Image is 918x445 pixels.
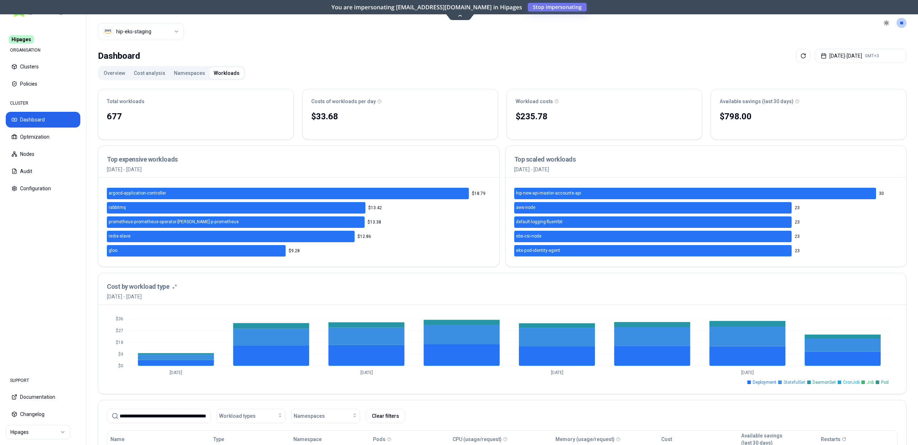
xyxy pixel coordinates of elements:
[217,409,285,423] button: Workload types
[6,163,80,179] button: Audit
[784,379,805,385] span: StatefulSet
[741,370,754,375] tspan: [DATE]
[881,379,889,385] span: Pod
[753,379,776,385] span: Deployment
[107,111,285,122] div: 677
[516,98,694,105] div: Workload costs
[360,370,373,375] tspan: [DATE]
[107,154,491,164] h3: Top expensive workloads
[6,96,80,110] div: CLUSTER
[98,49,140,63] div: Dashboard
[98,23,184,40] button: Select a value
[865,53,879,59] span: GMT+3
[516,111,694,122] div: $235.78
[6,112,80,128] button: Dashboard
[821,436,841,443] p: Restarts
[170,67,209,79] button: Namespaces
[311,98,489,105] div: Costs of workloads per day
[6,181,80,196] button: Configuration
[99,67,129,79] button: Overview
[107,98,285,105] div: Total workloads
[294,412,325,420] span: Namespaces
[209,67,244,79] button: Workloads
[6,146,80,162] button: Nodes
[6,389,80,405] button: Documentation
[514,154,898,164] h3: Top scaled workloads
[311,111,489,122] div: $33.68
[104,28,112,35] img: aws
[6,406,80,422] button: Changelog
[843,379,860,385] span: CronJob
[720,98,898,105] div: Available savings (last 30 days)
[9,35,34,44] span: Hipages
[6,373,80,388] div: SUPPORT
[107,166,491,173] p: [DATE] - [DATE]
[116,316,123,321] tspan: $36
[116,28,151,35] div: hip-eks-staging
[116,328,123,333] tspan: $27
[514,166,898,173] p: [DATE] - [DATE]
[107,293,177,300] span: [DATE] - [DATE]
[6,76,80,92] button: Policies
[6,43,80,57] div: ORGANISATION
[170,370,182,375] tspan: [DATE]
[107,282,170,292] h3: Cost by workload type
[6,59,80,75] button: Clusters
[551,370,563,375] tspan: [DATE]
[291,409,360,423] button: Namespaces
[118,363,123,368] tspan: $0
[867,379,874,385] span: Job
[6,129,80,145] button: Optimization
[219,412,256,420] span: Workload types
[118,352,123,357] tspan: $9
[116,340,123,345] tspan: $18
[366,409,405,423] button: Clear filters
[813,379,836,385] span: DaemonSet
[129,67,170,79] button: Cost analysis
[815,49,907,63] button: [DATE]-[DATE]GMT+3
[720,111,898,122] div: $798.00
